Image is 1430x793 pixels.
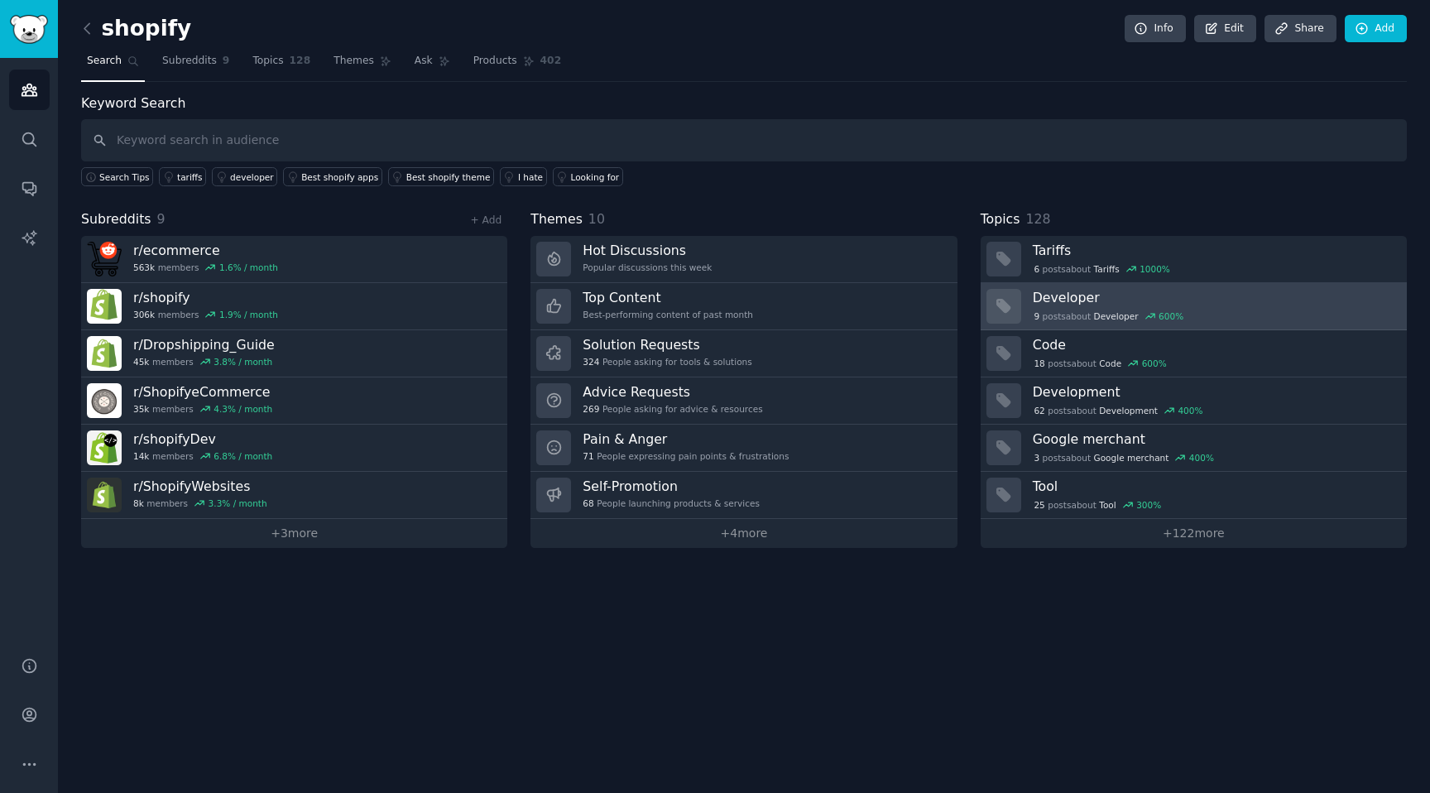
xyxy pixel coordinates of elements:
[530,283,957,330] a: Top ContentBest-performing content of past month
[409,48,456,82] a: Ask
[1345,15,1407,43] a: Add
[1099,499,1116,511] span: Tool
[553,167,623,186] a: Looking for
[10,15,48,44] img: GummySearch logo
[583,289,753,306] h3: Top Content
[133,497,267,509] div: members
[1033,430,1395,448] h3: Google merchant
[571,171,620,183] div: Looking for
[212,167,277,186] a: developer
[87,336,122,371] img: Dropshipping_Guide
[81,209,151,230] span: Subreddits
[583,450,593,462] span: 71
[133,289,278,306] h3: r/ shopify
[583,336,751,353] h3: Solution Requests
[133,262,155,273] span: 563k
[133,242,278,259] h3: r/ ecommerce
[1099,358,1121,369] span: Code
[81,16,191,42] h2: shopify
[1034,405,1044,416] span: 62
[133,403,272,415] div: members
[87,289,122,324] img: shopify
[133,430,272,448] h3: r/ shopifyDev
[1034,358,1044,369] span: 18
[159,167,206,186] a: tariffs
[583,242,712,259] h3: Hot Discussions
[133,309,155,320] span: 306k
[133,356,275,368] div: members
[1025,211,1050,227] span: 128
[1140,263,1170,275] div: 1000 %
[157,211,166,227] span: 9
[87,383,122,418] img: ShopifyeCommerce
[981,425,1407,472] a: Google merchant3postsaboutGoogle merchant400%
[1033,478,1395,495] h3: Tool
[133,309,278,320] div: members
[540,54,562,69] span: 402
[415,54,433,69] span: Ask
[1034,263,1039,275] span: 6
[81,283,507,330] a: r/shopify306kmembers1.9% / month
[223,54,230,69] span: 9
[133,356,149,368] span: 45k
[81,425,507,472] a: r/shopifyDev14kmembers6.8% / month
[473,54,517,69] span: Products
[133,450,149,462] span: 14k
[1178,405,1202,416] div: 400 %
[219,309,278,320] div: 1.9 % / month
[583,497,760,509] div: People launching products & services
[133,478,267,495] h3: r/ ShopifyWebsites
[470,214,501,226] a: + Add
[583,403,599,415] span: 269
[981,377,1407,425] a: Development62postsaboutDevelopment400%
[981,283,1407,330] a: Developer9postsaboutDeveloper600%
[87,430,122,465] img: shopifyDev
[87,242,122,276] img: ecommerce
[133,262,278,273] div: members
[252,54,283,69] span: Topics
[1034,499,1044,511] span: 25
[1033,309,1185,324] div: post s about
[583,478,760,495] h3: Self-Promotion
[583,450,789,462] div: People expressing pain points & frustrations
[981,236,1407,283] a: Tariffs6postsaboutTariffs1000%
[133,383,272,401] h3: r/ ShopifyeCommerce
[247,48,316,82] a: Topics128
[1094,263,1120,275] span: Tariffs
[1142,358,1167,369] div: 600 %
[1189,452,1214,464] div: 400 %
[583,356,599,368] span: 324
[406,171,491,183] div: Best shopify theme
[81,48,145,82] a: Search
[583,262,712,273] div: Popular discussions this week
[81,119,1407,161] input: Keyword search in audience
[87,54,122,69] span: Search
[583,383,762,401] h3: Advice Requests
[81,519,507,548] a: +3more
[81,236,507,283] a: r/ecommerce563kmembers1.6% / month
[328,48,397,82] a: Themes
[518,171,543,183] div: I hate
[133,450,272,462] div: members
[1034,310,1039,322] span: 9
[530,209,583,230] span: Themes
[81,330,507,377] a: r/Dropshipping_Guide45kmembers3.8% / month
[156,48,235,82] a: Subreddits9
[81,472,507,519] a: r/ShopifyWebsites8kmembers3.3% / month
[162,54,217,69] span: Subreddits
[133,497,144,509] span: 8k
[1033,262,1172,276] div: post s about
[133,403,149,415] span: 35k
[1033,356,1168,371] div: post s about
[1136,499,1161,511] div: 300 %
[530,377,957,425] a: Advice Requests269People asking for advice & resources
[214,403,272,415] div: 4.3 % / month
[588,211,605,227] span: 10
[468,48,567,82] a: Products402
[1194,15,1256,43] a: Edit
[219,262,278,273] div: 1.6 % / month
[583,403,762,415] div: People asking for advice & resources
[583,430,789,448] h3: Pain & Anger
[214,450,272,462] div: 6.8 % / month
[283,167,382,186] a: Best shopify apps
